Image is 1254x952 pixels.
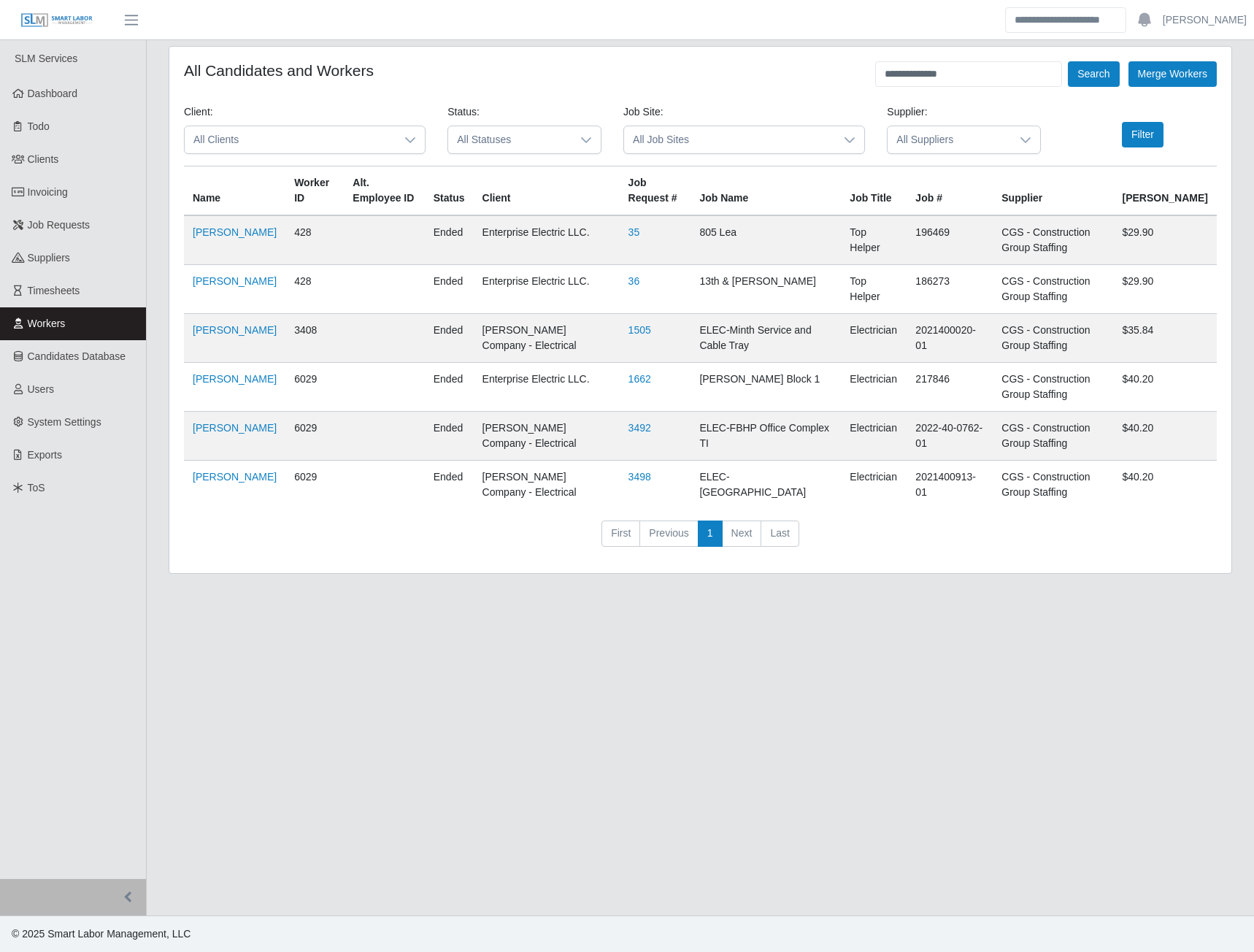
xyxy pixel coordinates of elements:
[841,215,907,265] td: Top Helper
[1113,215,1217,265] td: $29.90
[447,104,480,120] label: Status:
[993,461,1113,510] td: CGS - Construction Group Staffing
[344,166,424,216] th: Alt. Employee ID
[28,88,78,99] span: Dashboard
[12,928,191,940] span: © 2025 Smart Labor Management, LLC
[691,314,841,363] td: ELEC-Minth Service and Cable Tray
[907,314,993,363] td: 2021400020-01
[285,314,344,363] td: 3408
[691,166,841,216] th: Job Name
[285,265,344,314] td: 428
[193,324,277,336] a: [PERSON_NAME]
[28,153,59,165] span: Clients
[691,461,841,510] td: ELEC-[GEOGRAPHIC_DATA]
[1113,166,1217,216] th: [PERSON_NAME]
[887,104,927,120] label: Supplier:
[193,471,277,483] a: [PERSON_NAME]
[907,363,993,412] td: 217846
[193,275,277,287] a: [PERSON_NAME]
[184,521,1217,558] nav: pagination
[425,166,474,216] th: Status
[193,226,277,238] a: [PERSON_NAME]
[28,285,80,296] span: Timesheets
[628,422,651,434] a: 3492
[425,314,474,363] td: ended
[474,166,620,216] th: Client
[841,166,907,216] th: Job Title
[691,412,841,461] td: ELEC-FBHP Office Complex TI
[28,120,50,132] span: Todo
[474,363,620,412] td: Enterprise Electric LLC.
[425,412,474,461] td: ended
[28,350,126,362] span: Candidates Database
[1113,363,1217,412] td: $40.20
[841,412,907,461] td: Electrician
[20,12,93,28] img: SLM Logo
[907,461,993,510] td: 2021400913-01
[1113,265,1217,314] td: $29.90
[628,373,651,385] a: 1662
[193,373,277,385] a: [PERSON_NAME]
[285,461,344,510] td: 6029
[285,412,344,461] td: 6029
[993,265,1113,314] td: CGS - Construction Group Staffing
[691,215,841,265] td: 805 Lea
[474,314,620,363] td: [PERSON_NAME] Company - Electrical
[285,215,344,265] td: 428
[28,482,45,494] span: ToS
[184,166,285,216] th: Name
[474,461,620,510] td: [PERSON_NAME] Company - Electrical
[1128,61,1217,87] button: Merge Workers
[285,166,344,216] th: Worker ID
[841,265,907,314] td: Top Helper
[448,126,572,153] span: All Statuses
[628,226,640,238] a: 35
[888,126,1011,153] span: All Suppliers
[193,422,277,434] a: [PERSON_NAME]
[474,265,620,314] td: Enterprise Electric LLC.
[1163,12,1247,28] a: [PERSON_NAME]
[907,412,993,461] td: 2022-40-0762-01
[28,318,66,329] span: Workers
[425,461,474,510] td: ended
[1005,7,1126,33] input: Search
[1122,122,1163,147] button: Filter
[1113,412,1217,461] td: $40.20
[993,412,1113,461] td: CGS - Construction Group Staffing
[28,219,91,231] span: Job Requests
[474,215,620,265] td: Enterprise Electric LLC.
[993,215,1113,265] td: CGS - Construction Group Staffing
[15,53,77,64] span: SLM Services
[841,314,907,363] td: Electrician
[1068,61,1119,87] button: Search
[1113,314,1217,363] td: $35.84
[425,265,474,314] td: ended
[691,265,841,314] td: 13th & [PERSON_NAME]
[628,275,640,287] a: 36
[474,412,620,461] td: [PERSON_NAME] Company - Electrical
[185,126,396,153] span: All Clients
[993,363,1113,412] td: CGS - Construction Group Staffing
[28,252,70,264] span: Suppliers
[907,166,993,216] th: Job #
[628,471,651,483] a: 3498
[28,449,62,461] span: Exports
[907,265,993,314] td: 186273
[28,416,101,428] span: System Settings
[184,104,213,120] label: Client:
[691,363,841,412] td: [PERSON_NAME] Block 1
[425,363,474,412] td: ended
[425,215,474,265] td: ended
[698,521,723,547] a: 1
[993,166,1113,216] th: Supplier
[624,126,835,153] span: All Job Sites
[841,461,907,510] td: Electrician
[285,363,344,412] td: 6029
[28,186,68,198] span: Invoicing
[628,324,651,336] a: 1505
[620,166,691,216] th: Job Request #
[993,314,1113,363] td: CGS - Construction Group Staffing
[907,215,993,265] td: 196469
[841,363,907,412] td: Electrician
[1113,461,1217,510] td: $40.20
